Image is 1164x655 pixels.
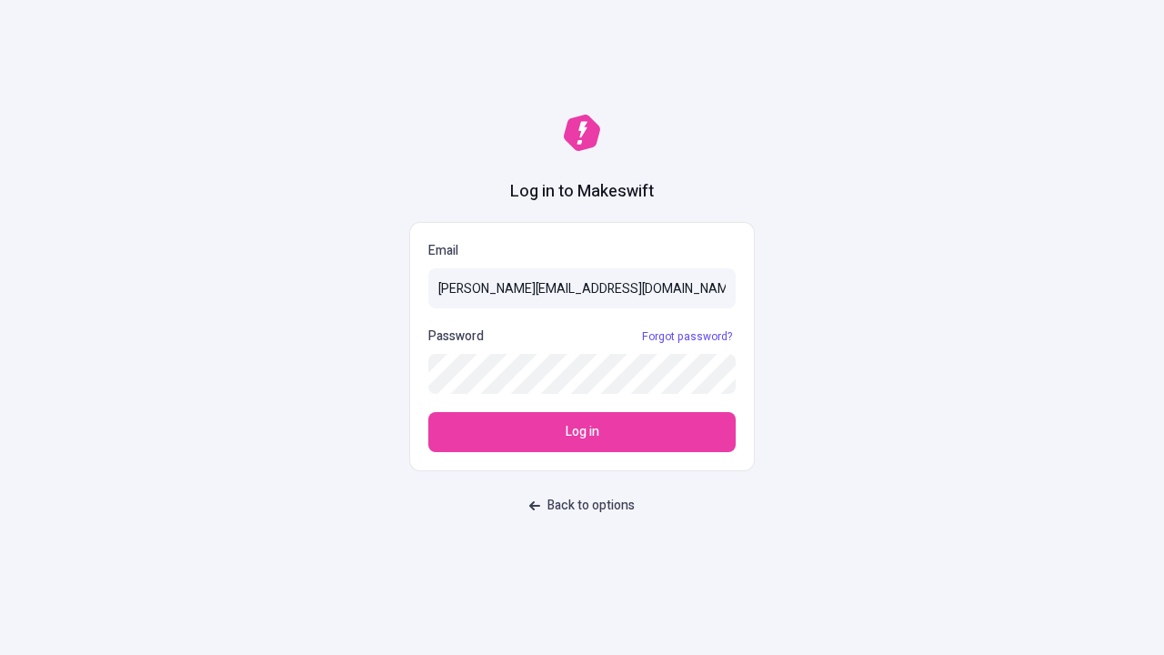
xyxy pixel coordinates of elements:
[428,327,484,347] p: Password
[428,268,736,308] input: Email
[428,412,736,452] button: Log in
[638,329,736,344] a: Forgot password?
[566,422,599,442] span: Log in
[518,489,646,522] button: Back to options
[547,496,635,516] span: Back to options
[428,241,736,261] p: Email
[510,180,654,204] h1: Log in to Makeswift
